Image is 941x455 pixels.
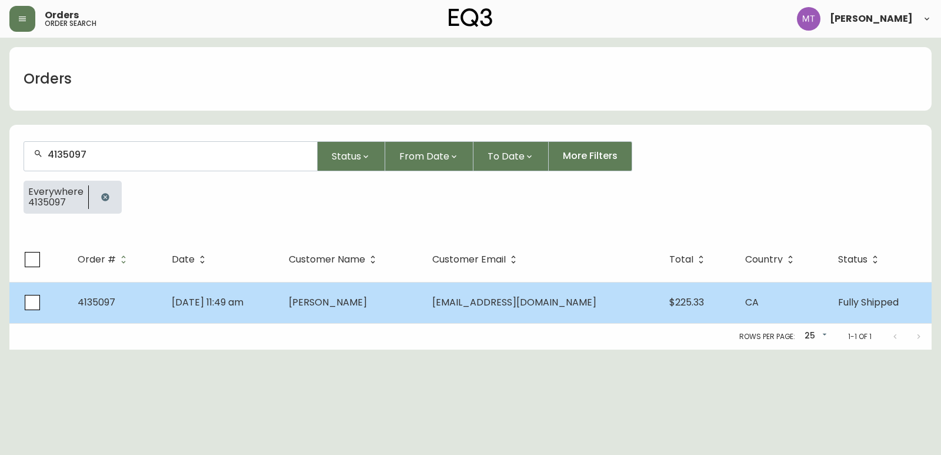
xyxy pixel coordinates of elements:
[45,20,96,27] h5: order search
[669,256,693,263] span: Total
[488,149,525,164] span: To Date
[289,256,365,263] span: Customer Name
[78,254,131,265] span: Order #
[24,69,72,89] h1: Orders
[172,254,210,265] span: Date
[745,254,798,265] span: Country
[332,149,361,164] span: Status
[549,141,632,171] button: More Filters
[797,7,820,31] img: 397d82b7ede99da91c28605cdd79fceb
[318,141,385,171] button: Status
[563,150,618,162] span: More Filters
[28,197,84,208] span: 4135097
[745,256,783,263] span: Country
[28,187,84,197] span: Everywhere
[432,254,521,265] span: Customer Email
[745,295,759,309] span: CA
[172,295,243,309] span: [DATE] 11:49 am
[385,141,473,171] button: From Date
[669,295,704,309] span: $225.33
[399,149,449,164] span: From Date
[432,256,506,263] span: Customer Email
[838,295,899,309] span: Fully Shipped
[172,256,195,263] span: Date
[848,331,872,342] p: 1-1 of 1
[838,256,867,263] span: Status
[800,327,829,346] div: 25
[289,254,381,265] span: Customer Name
[473,141,549,171] button: To Date
[838,254,883,265] span: Status
[830,14,913,24] span: [PERSON_NAME]
[432,295,596,309] span: [EMAIL_ADDRESS][DOMAIN_NAME]
[289,295,367,309] span: [PERSON_NAME]
[739,331,795,342] p: Rows per page:
[669,254,709,265] span: Total
[449,8,492,27] img: logo
[78,295,115,309] span: 4135097
[78,256,116,263] span: Order #
[48,149,308,160] input: Search
[45,11,79,20] span: Orders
